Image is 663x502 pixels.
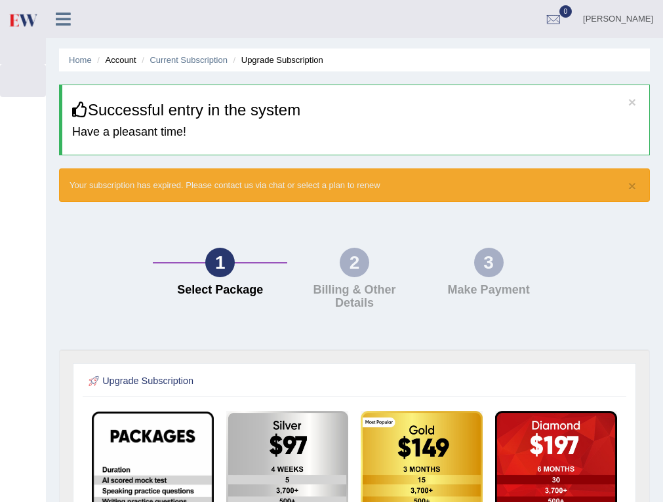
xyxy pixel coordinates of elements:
h4: Make Payment [428,284,550,297]
a: Current Subscription [150,55,228,65]
a: Home [69,55,92,65]
h4: Select Package [159,284,281,297]
button: × [628,179,636,193]
div: 3 [474,248,504,277]
li: Account [94,54,136,66]
h2: Upgrade Subscription [86,373,419,390]
div: 1 [205,248,235,277]
div: Your subscription has expired. Please contact us via chat or select a plan to renew [59,168,650,202]
h4: Billing & Other Details [294,284,415,310]
span: 0 [559,5,573,18]
h3: Successful entry in the system [72,102,639,119]
button: × [628,95,636,109]
h4: Have a pleasant time! [72,126,639,139]
li: Upgrade Subscription [230,54,323,66]
div: 2 [340,248,369,277]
